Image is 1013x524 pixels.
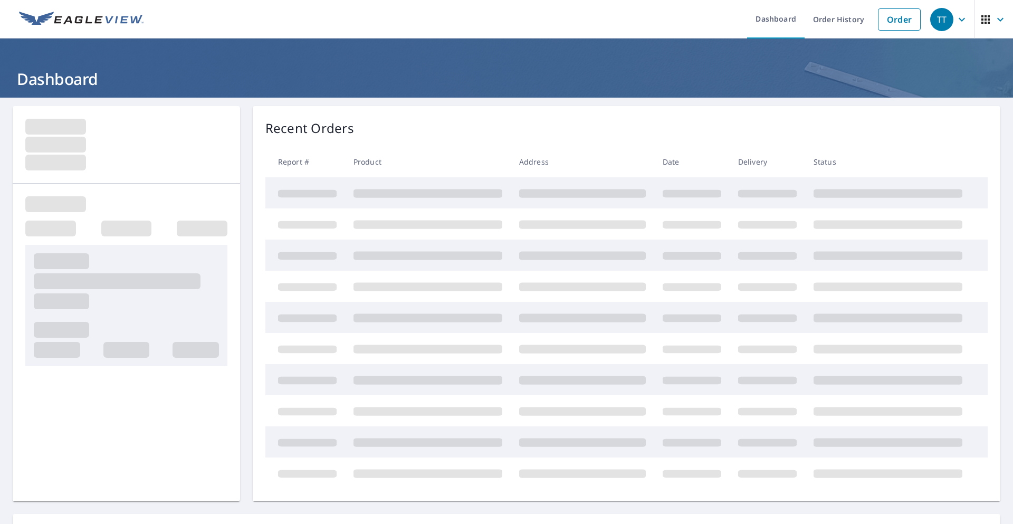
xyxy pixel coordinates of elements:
th: Status [805,146,971,177]
div: TT [930,8,953,31]
th: Address [511,146,654,177]
th: Product [345,146,511,177]
th: Delivery [730,146,805,177]
h1: Dashboard [13,68,1000,90]
th: Date [654,146,730,177]
th: Report # [265,146,345,177]
p: Recent Orders [265,119,354,138]
a: Order [878,8,921,31]
img: EV Logo [19,12,144,27]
